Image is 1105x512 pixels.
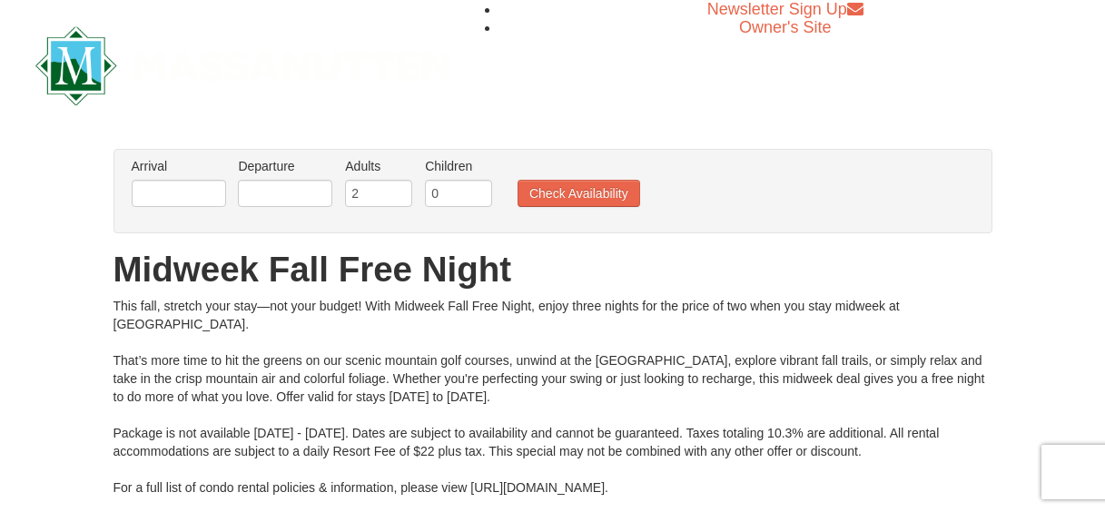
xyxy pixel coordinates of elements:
[425,157,492,175] label: Children
[238,157,332,175] label: Departure
[35,42,451,84] a: Massanutten Resort
[518,180,640,207] button: Check Availability
[35,26,451,105] img: Massanutten Resort Logo
[132,157,226,175] label: Arrival
[113,251,992,288] h1: Midweek Fall Free Night
[345,157,412,175] label: Adults
[739,18,831,36] a: Owner's Site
